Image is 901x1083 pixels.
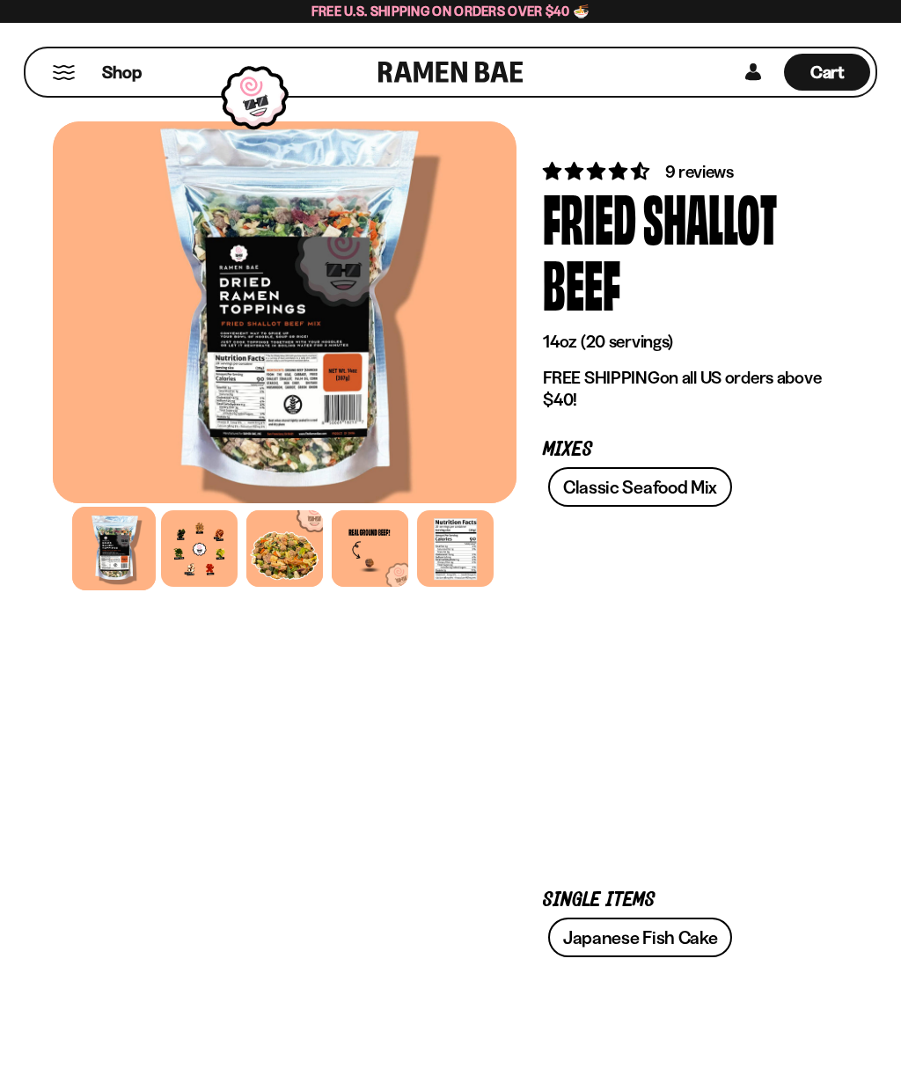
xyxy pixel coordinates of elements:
div: Beef [543,250,620,316]
a: Shop [102,54,142,91]
span: 9 reviews [665,161,734,182]
span: Cart [810,62,845,83]
p: Single Items [543,892,822,909]
div: Shallot [643,184,777,250]
p: on all US orders above $40! [543,367,822,411]
strong: FREE SHIPPING [543,367,659,388]
p: Mixes [543,442,822,458]
span: Free U.S. Shipping on Orders over $40 🍜 [311,3,590,19]
a: Japanese Fish Cake [548,918,733,957]
a: Classic Seafood Mix [548,467,732,507]
span: 4.56 stars [543,160,653,182]
button: Mobile Menu Trigger [52,65,76,80]
div: Cart [784,48,870,96]
div: Fried [543,184,636,250]
span: Shop [102,61,142,84]
p: 14oz (20 servings) [543,331,822,353]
